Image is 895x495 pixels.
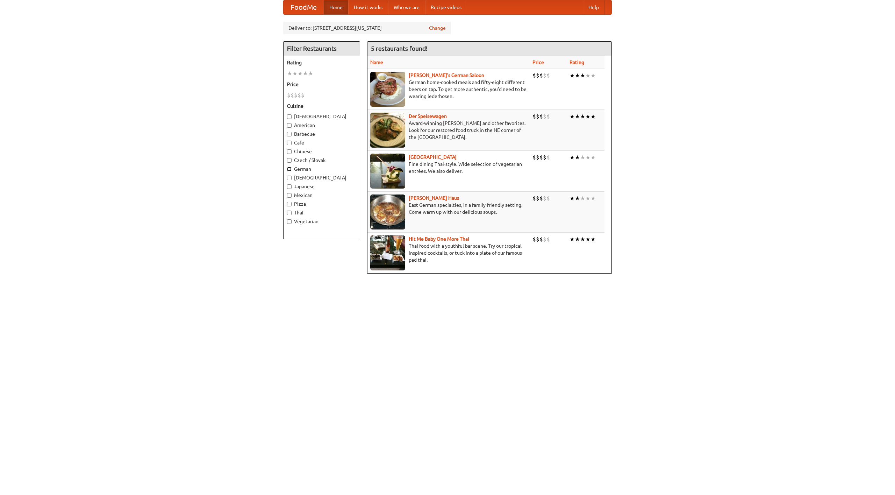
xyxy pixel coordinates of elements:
li: ★ [585,154,590,161]
li: $ [294,91,298,99]
h5: Cuisine [287,102,356,109]
h4: Filter Restaurants [284,42,360,56]
li: $ [536,195,539,202]
li: $ [539,72,543,79]
li: $ [298,91,301,99]
label: Chinese [287,148,356,155]
li: $ [536,235,539,243]
h5: Price [287,81,356,88]
li: ★ [292,70,298,77]
input: Barbecue [287,132,292,136]
li: $ [543,195,546,202]
label: Pizza [287,200,356,207]
li: $ [539,154,543,161]
label: American [287,122,356,129]
ng-pluralize: 5 restaurants found! [371,45,428,52]
li: ★ [575,72,580,79]
input: [DEMOGRAPHIC_DATA] [287,114,292,119]
li: $ [543,113,546,120]
li: ★ [303,70,308,77]
li: ★ [570,195,575,202]
p: Fine dining Thai-style. Wide selection of vegetarian entrées. We also deliver. [370,161,527,175]
label: [DEMOGRAPHIC_DATA] [287,174,356,181]
li: ★ [298,70,303,77]
li: $ [546,113,550,120]
li: $ [543,154,546,161]
li: $ [543,72,546,79]
input: Mexican [287,193,292,198]
li: $ [532,235,536,243]
input: Japanese [287,184,292,189]
a: [GEOGRAPHIC_DATA] [409,154,457,160]
input: Thai [287,211,292,215]
li: ★ [590,235,596,243]
li: $ [546,72,550,79]
li: ★ [580,154,585,161]
label: Cafe [287,139,356,146]
input: Cafe [287,141,292,145]
li: $ [536,113,539,120]
li: $ [539,195,543,202]
li: $ [532,72,536,79]
label: [DEMOGRAPHIC_DATA] [287,113,356,120]
a: Price [532,59,544,65]
p: East German specialties, in a family-friendly setting. Come warm up with our delicious soups. [370,201,527,215]
input: American [287,123,292,128]
label: Vegetarian [287,218,356,225]
li: $ [536,154,539,161]
li: ★ [287,70,292,77]
li: ★ [580,195,585,202]
img: speisewagen.jpg [370,113,405,148]
li: $ [536,72,539,79]
p: German home-cooked meals and fifty-eight different beers on tap. To get more authentic, you'd nee... [370,79,527,100]
a: Help [583,0,604,14]
input: Pizza [287,202,292,206]
li: ★ [585,235,590,243]
a: Rating [570,59,584,65]
li: $ [539,235,543,243]
a: [PERSON_NAME] Haus [409,195,459,201]
li: ★ [585,195,590,202]
img: satay.jpg [370,154,405,189]
p: Award-winning [PERSON_NAME] and other favorites. Look for our restored food truck in the NE corne... [370,120,527,141]
p: Thai food with a youthful bar scene. Try our tropical inspired cocktails, or tuck into a plate of... [370,242,527,263]
li: ★ [580,235,585,243]
li: ★ [590,154,596,161]
li: ★ [575,195,580,202]
li: $ [539,113,543,120]
img: esthers.jpg [370,72,405,107]
li: $ [291,91,294,99]
a: Who we are [388,0,425,14]
li: $ [546,235,550,243]
label: Japanese [287,183,356,190]
li: ★ [580,72,585,79]
li: ★ [570,154,575,161]
div: Deliver to: [STREET_ADDRESS][US_STATE] [283,22,451,34]
li: ★ [575,235,580,243]
li: ★ [590,195,596,202]
li: $ [301,91,305,99]
li: $ [543,235,546,243]
h5: Rating [287,59,356,66]
a: Hit Me Baby One More Thai [409,236,469,242]
li: $ [546,154,550,161]
a: How it works [348,0,388,14]
a: Der Speisewagen [409,113,447,119]
li: ★ [570,235,575,243]
li: $ [287,91,291,99]
img: kohlhaus.jpg [370,195,405,229]
b: [PERSON_NAME]'s German Saloon [409,72,484,78]
label: Czech / Slovak [287,157,356,164]
li: ★ [570,72,575,79]
li: $ [532,195,536,202]
li: ★ [590,113,596,120]
a: Name [370,59,383,65]
input: [DEMOGRAPHIC_DATA] [287,176,292,180]
li: ★ [308,70,313,77]
input: German [287,167,292,171]
li: ★ [580,113,585,120]
input: Czech / Slovak [287,158,292,163]
label: Barbecue [287,130,356,137]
